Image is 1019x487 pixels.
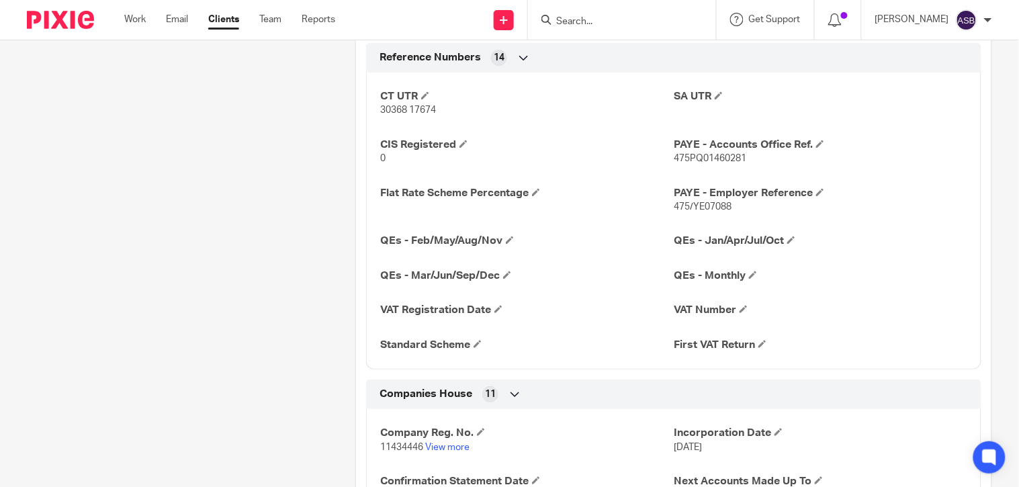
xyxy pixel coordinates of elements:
[674,234,967,248] h4: QEs - Jan/Apr/Jul/Oct
[956,9,977,31] img: svg%3E
[555,16,676,28] input: Search
[380,443,423,452] span: 11434446
[208,13,239,26] a: Clients
[674,138,967,152] h4: PAYE - Accounts Office Ref.
[380,234,674,248] h4: QEs - Feb/May/Aug/Nov
[380,338,674,352] h4: Standard Scheme
[380,154,386,163] span: 0
[485,388,496,401] span: 11
[674,269,967,283] h4: QEs - Monthly
[380,426,674,440] h4: Company Reg. No.
[124,13,146,26] a: Work
[380,186,674,200] h4: Flat Rate Scheme Percentage
[380,303,674,317] h4: VAT Registration Date
[749,15,801,24] span: Get Support
[674,89,967,103] h4: SA UTR
[674,202,732,212] span: 475/YE07088
[380,138,674,152] h4: CIS Registered
[674,443,702,452] span: [DATE]
[27,11,94,29] img: Pixie
[302,13,335,26] a: Reports
[674,154,746,163] span: 475PQ01460281
[674,303,967,317] h4: VAT Number
[674,186,967,200] h4: PAYE - Employer Reference
[875,13,949,26] p: [PERSON_NAME]
[494,51,504,64] span: 14
[166,13,188,26] a: Email
[380,105,436,115] span: 30368 17674
[380,269,674,283] h4: QEs - Mar/Jun/Sep/Dec
[425,443,470,452] a: View more
[674,426,967,440] h4: Incorporation Date
[380,50,481,64] span: Reference Numbers
[380,89,674,103] h4: CT UTR
[674,338,967,352] h4: First VAT Return
[259,13,281,26] a: Team
[380,387,472,401] span: Companies House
